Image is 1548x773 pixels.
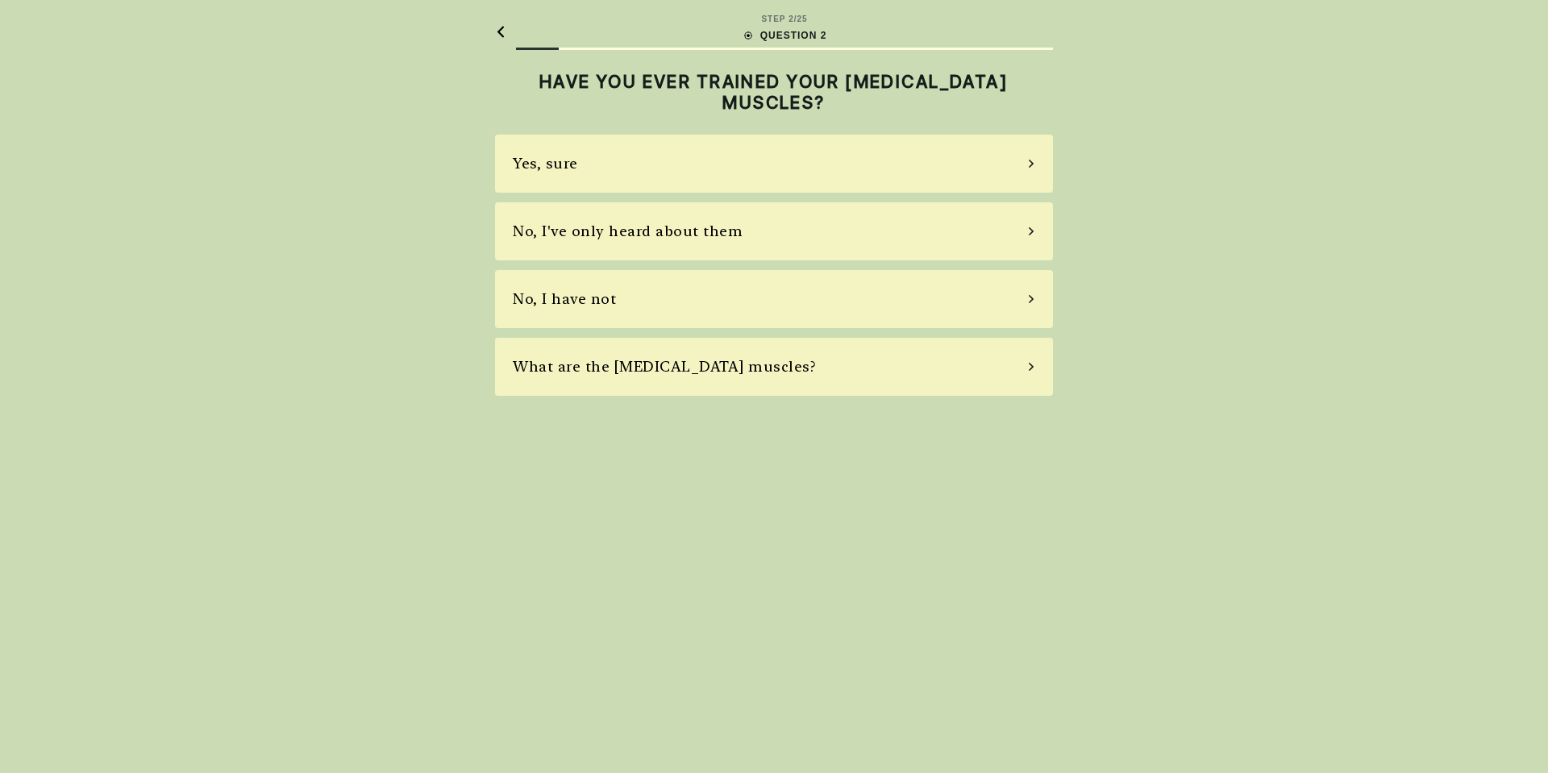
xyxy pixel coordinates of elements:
[761,13,807,25] div: STEP 2 / 25
[495,71,1053,114] h2: HAVE YOU EVER TRAINED YOUR [MEDICAL_DATA] MUSCLES?
[513,355,816,377] div: What are the [MEDICAL_DATA] muscles?
[513,288,616,310] div: No, I have not
[513,152,578,174] div: Yes, sure
[513,220,743,242] div: No, I've only heard about them
[743,28,827,43] div: QUESTION 2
